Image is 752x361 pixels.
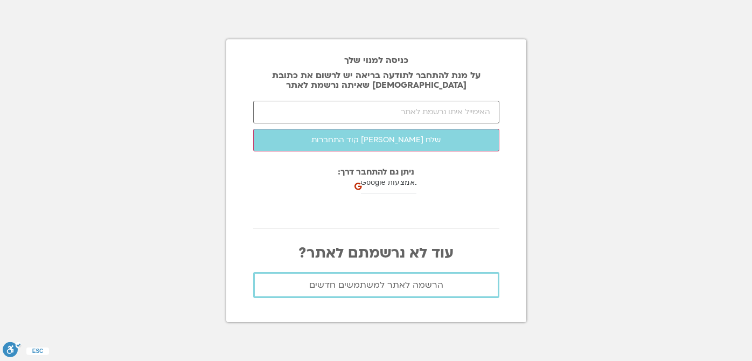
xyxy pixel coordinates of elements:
[353,172,462,193] div: כניסה באמצעות Google
[357,192,467,216] iframe: כפתור לכניסה באמצעות חשבון Google
[253,272,499,298] a: הרשמה לאתר למשתמשים חדשים
[253,129,499,151] button: שלח [PERSON_NAME] קוד התחברות
[253,101,499,123] input: האימייל איתו נרשמת לאתר
[360,177,441,188] span: כניסה באמצעות Google
[253,245,499,261] p: עוד לא נרשמתם לאתר?
[309,280,443,290] span: הרשמה לאתר למשתמשים חדשים
[253,55,499,65] h2: כניסה למנוי שלך
[253,71,499,90] p: על מנת להתחבר לתודעה בריאה יש לרשום את כתובת [DEMOGRAPHIC_DATA] שאיתה נרשמת לאתר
